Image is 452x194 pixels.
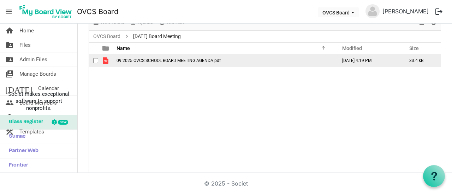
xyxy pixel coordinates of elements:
td: 09.2025 OVCS SCHOOL BOARD MEETING AGENDA.pdf is template cell column header Name [114,54,335,67]
td: checkbox [89,54,98,67]
span: Home [19,24,34,38]
span: Glass Register [5,115,43,129]
span: home [5,24,14,38]
span: Size [409,45,419,51]
span: [DATE] Board Meeting [132,32,182,41]
td: 33.4 kB is template cell column header Size [402,54,441,67]
span: Name [117,45,130,51]
a: © 2025 - Societ [204,180,248,187]
td: is template cell column header type [98,54,114,67]
a: [PERSON_NAME] [380,4,432,18]
span: Societ makes exceptional software to support nonprofits. [3,90,74,112]
a: My Board View Logo [17,3,77,20]
td: September 16, 2025 4:19 PM column header Modified [335,54,402,67]
span: Partner Web [5,144,38,158]
span: menu [2,5,16,18]
img: no-profile-picture.svg [365,4,380,18]
span: Frontier [5,158,28,173]
span: folder_shared [5,52,14,67]
span: Manage Boards [19,67,56,81]
a: OVCS Board [92,32,122,41]
img: My Board View Logo [17,3,74,20]
span: Sumac [5,130,25,144]
span: Admin Files [19,52,47,67]
span: folder_shared [5,38,14,52]
span: Modified [342,45,362,51]
button: logout [432,4,446,19]
button: OVCS Board dropdownbutton [318,7,359,17]
div: new [58,120,68,125]
span: 09.2025 OVCS SCHOOL BOARD MEETING AGENDA.pdf [117,58,221,63]
span: switch_account [5,67,14,81]
span: Calendar [38,81,59,95]
span: Files [19,38,31,52]
span: [DATE] [5,81,32,95]
a: OVCS Board [77,5,118,19]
